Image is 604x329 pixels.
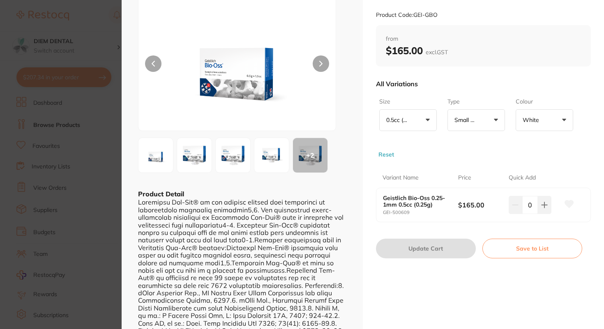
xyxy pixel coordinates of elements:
[458,200,503,209] b: $165.00
[257,140,286,170] img: anBn
[482,239,582,258] button: Save to List
[379,109,437,131] button: 0.5cc (0.25g)
[386,35,581,43] span: from
[218,140,248,170] img: XzJtbV8yZy1qcGc
[180,140,209,170] img: Zy1qcGc
[138,190,184,198] b: Product Detail
[293,138,328,173] button: +2
[509,174,536,182] p: Quick Add
[178,1,296,131] img: MC1wbmc
[516,109,573,131] button: white
[383,210,458,215] small: GEI-500609
[454,116,479,124] p: small granules (0.25-1mm)
[523,116,542,124] p: white
[458,174,471,182] p: Price
[447,98,503,106] label: Type
[426,48,448,56] span: excl. GST
[376,80,418,88] p: All Variations
[383,174,419,182] p: Variant Name
[383,195,451,208] b: Geistlich Bio-Oss 0.25-1mm 0.5cc (0.25g)
[386,44,448,57] b: $165.00
[141,140,171,170] img: ZXM
[293,138,327,173] div: + 2
[447,109,505,131] button: small granules (0.25-1mm)
[376,151,397,158] button: Reset
[376,12,438,18] small: Product Code: GEI-GBO
[516,98,571,106] label: Colour
[376,239,476,258] button: Update Cart
[386,116,411,124] p: 0.5cc (0.25g)
[379,98,434,106] label: Size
